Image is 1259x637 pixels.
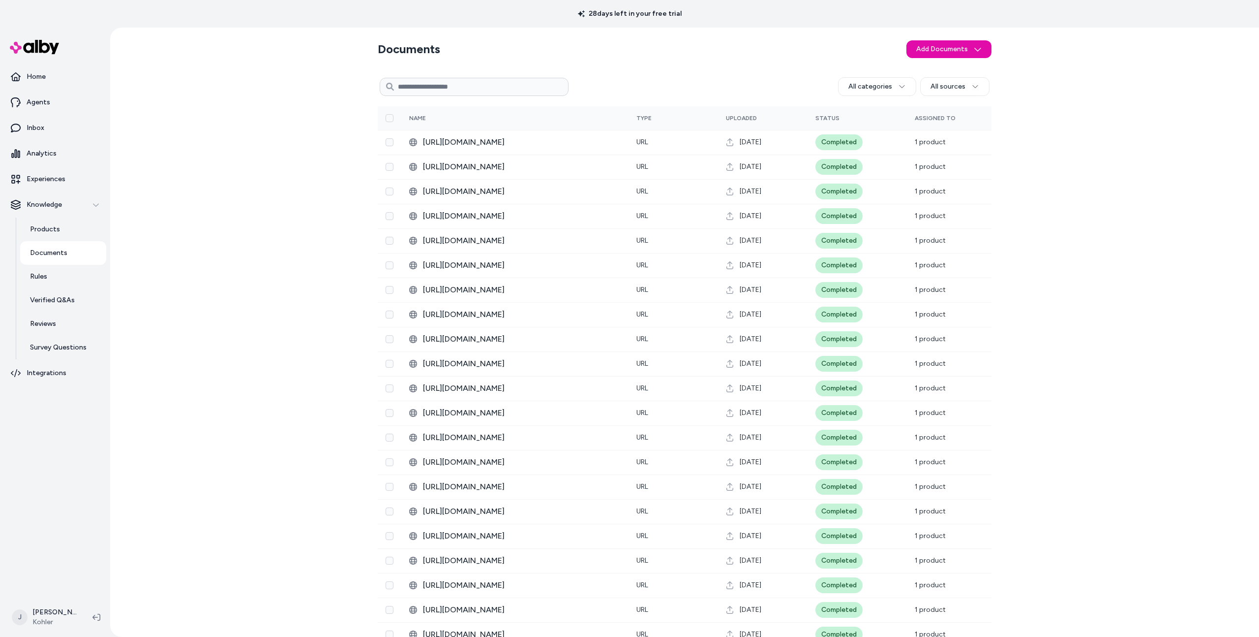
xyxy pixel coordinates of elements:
button: Select all [386,114,393,122]
a: Experiences [4,167,106,191]
span: 1 product [915,187,946,195]
span: [DATE] [740,605,761,615]
p: Rules [30,272,47,282]
span: 1 product [915,236,946,245]
span: [URL][DOMAIN_NAME] [423,579,621,591]
span: URL [636,187,648,195]
span: [URL][DOMAIN_NAME] [423,259,621,271]
span: [DATE] [740,457,761,467]
div: K-40044-1FNC_spec_US-CA_Kohler_en/.pdf [409,555,621,567]
button: Select row [386,261,393,269]
p: [PERSON_NAME] [32,607,77,617]
span: [DATE] [740,334,761,344]
div: Completed [815,307,863,322]
div: K-38440-1FNC_spec_US-CA_Kohler_en/.pdf [409,284,621,296]
p: Integrations [27,368,66,378]
span: All categories [848,82,892,92]
p: Products [30,224,60,234]
span: Kohler [32,617,77,627]
span: URL [636,433,648,442]
div: Completed [815,504,863,519]
a: Integrations [4,361,106,385]
p: Documents [30,248,67,258]
div: K-39963-0FNC_spec_US-CA_Kohler_en/.pdf [409,259,621,271]
span: URL [636,556,648,565]
span: [DATE] [740,211,761,221]
div: Completed [815,257,863,273]
button: Select row [386,212,393,220]
span: [URL][DOMAIN_NAME] [423,136,621,148]
span: [DATE] [740,507,761,516]
a: Reviews [20,312,106,336]
span: [DATE] [740,556,761,566]
span: 1 product [915,458,946,466]
button: Select row [386,311,393,318]
span: 1 product [915,212,946,220]
div: Completed [815,184,863,199]
button: Select row [386,557,393,565]
span: URL [636,409,648,417]
span: [URL][DOMAIN_NAME] [423,604,621,616]
button: Knowledge [4,193,106,217]
span: URL [636,532,648,540]
button: Select row [386,188,393,195]
a: Survey Questions [20,336,106,359]
span: URL [636,482,648,491]
div: K-39167-1FNC_spec_US-CA_Kohler_en/.pdf [409,604,621,616]
button: All sources [920,77,989,96]
div: Name [409,114,483,122]
a: Products [20,218,106,241]
span: URL [636,359,648,368]
span: [URL][DOMAIN_NAME] [423,530,621,542]
div: K-39963-1FNC_spec_US-CA_Kohler_en/.pdf [409,456,621,468]
span: [URL][DOMAIN_NAME] [423,333,621,345]
span: 1 product [915,581,946,589]
span: All sources [930,82,965,92]
button: Select row [386,434,393,442]
button: Select row [386,384,393,392]
div: K-37923-WAL_spec_US-CA_Kohler_en/.pdf [409,210,621,222]
button: Select row [386,409,393,417]
span: 1 product [915,507,946,515]
span: [URL][DOMAIN_NAME] [423,382,621,394]
div: Completed [815,159,863,175]
button: Select row [386,237,393,245]
button: Select row [386,483,393,491]
div: Completed [815,430,863,446]
div: Completed [815,331,863,347]
p: Analytics [27,149,57,159]
span: URL [636,310,648,318]
span: 1 product [915,433,946,442]
span: 1 product [915,482,946,491]
a: Verified Q&As [20,288,106,312]
span: [URL][DOMAIN_NAME] [423,481,621,493]
span: Uploaded [726,115,757,122]
a: Inbox [4,116,106,140]
div: K-40046-1FNC_spec_US-CA_Kohler_en/.pdf [409,407,621,419]
span: URL [636,458,648,466]
button: All categories [838,77,916,96]
div: Completed [815,233,863,249]
span: [URL][DOMAIN_NAME] [423,161,621,173]
span: [URL][DOMAIN_NAME] [423,407,621,419]
div: K-39189-1FNC_spec_US-CA_Kohler_en/.pdf [409,136,621,148]
button: Select row [386,335,393,343]
span: [DATE] [740,236,761,246]
span: J [12,609,28,625]
button: Select row [386,508,393,515]
div: Completed [815,208,863,224]
a: Agents [4,91,106,114]
span: [DATE] [740,137,761,147]
span: URL [636,162,648,171]
span: 1 product [915,138,946,146]
button: Select row [386,360,393,368]
p: Knowledge [27,200,62,210]
span: 1 product [915,335,946,343]
span: [URL][DOMAIN_NAME] [423,555,621,567]
a: Documents [20,241,106,265]
div: K-40045-1FNC_spec_US-CA_Kohler_en/.pdf [409,432,621,444]
div: K-39188-1FNC_spec_US-CA_Kohler_en/.pdf [409,579,621,591]
span: [URL][DOMAIN_NAME] [423,309,621,320]
a: Home [4,65,106,89]
div: Completed [815,282,863,298]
